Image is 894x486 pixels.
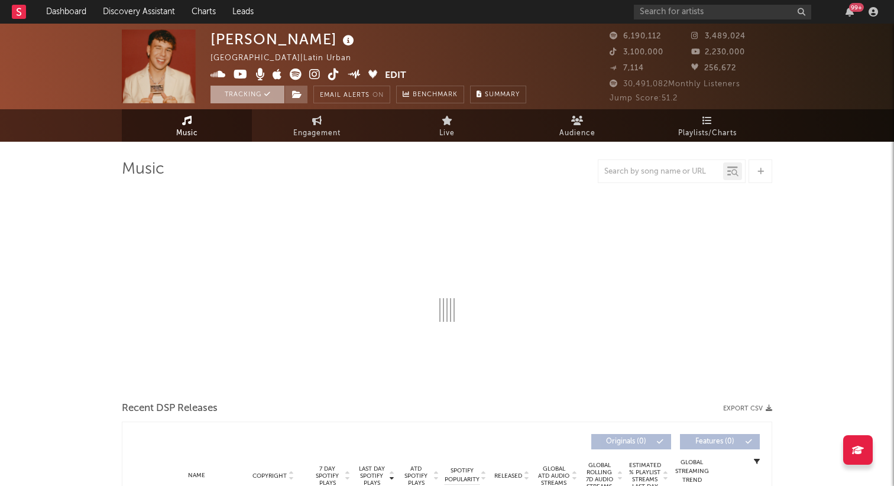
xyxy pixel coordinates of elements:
a: Music [122,109,252,142]
div: 99 + [849,3,864,12]
span: 256,672 [691,64,736,72]
button: Features(0) [680,434,760,449]
span: 6,190,112 [610,32,661,40]
span: Released [494,472,522,480]
span: Audience [559,126,595,141]
a: Live [382,109,512,142]
span: Playlists/Charts [678,126,737,141]
button: Email AlertsOn [313,86,390,103]
input: Search by song name or URL [598,167,723,177]
span: Features ( 0 ) [688,438,742,445]
button: 99+ [846,7,854,17]
span: Jump Score: 51.2 [610,94,678,102]
span: Summary [485,92,520,98]
div: [PERSON_NAME] [210,30,357,49]
span: Copyright [252,472,287,480]
span: 2,230,000 [691,48,745,56]
a: Benchmark [396,86,464,103]
div: [GEOGRAPHIC_DATA] | Latin Urban [210,51,365,66]
span: Spotify Popularity [445,467,480,484]
span: 7,114 [610,64,644,72]
button: Export CSV [723,405,772,412]
a: Playlists/Charts [642,109,772,142]
span: Music [176,126,198,141]
button: Tracking [210,86,284,103]
span: 30,491,082 Monthly Listeners [610,80,740,88]
em: On [372,92,384,99]
span: Originals ( 0 ) [599,438,653,445]
span: Live [439,126,455,141]
a: Engagement [252,109,382,142]
div: Name [158,471,235,480]
button: Originals(0) [591,434,671,449]
span: Benchmark [413,88,458,102]
span: 3,100,000 [610,48,663,56]
a: Audience [512,109,642,142]
span: Recent DSP Releases [122,402,218,416]
input: Search for artists [634,5,811,19]
span: Engagement [293,126,341,141]
span: 3,489,024 [691,32,746,40]
button: Summary [470,86,526,103]
button: Edit [385,69,406,83]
